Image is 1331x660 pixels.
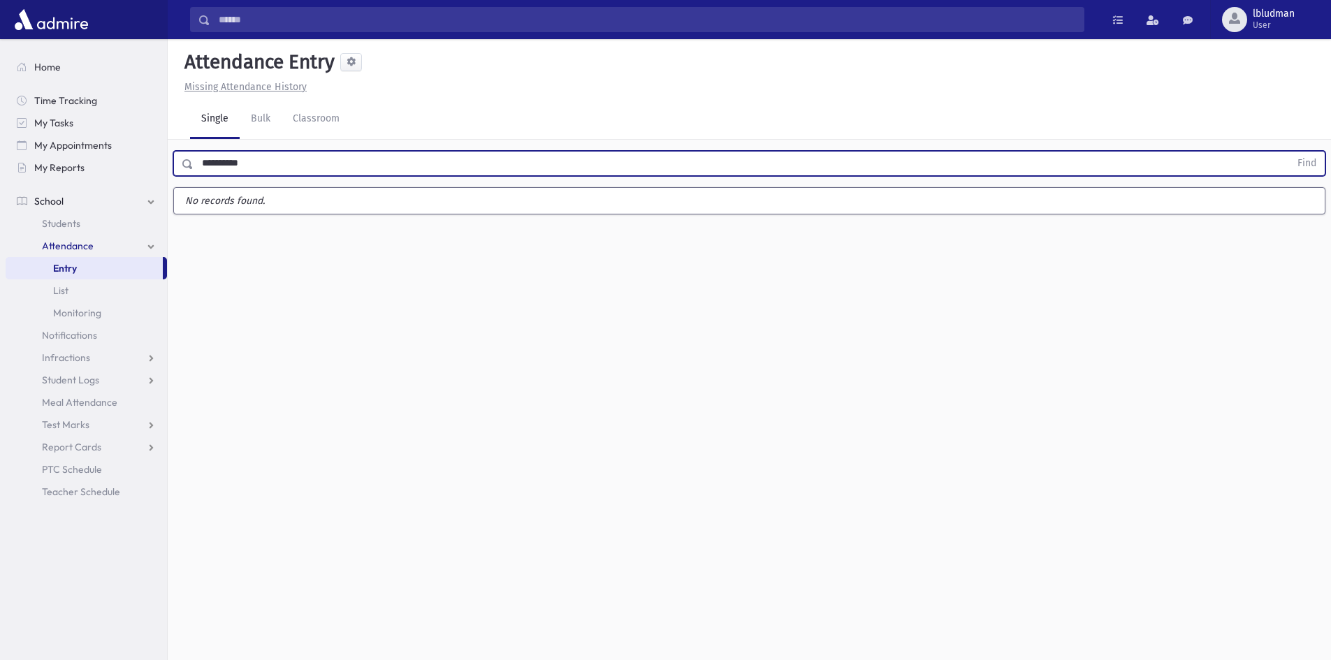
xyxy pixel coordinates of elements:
a: My Appointments [6,134,167,156]
a: Time Tracking [6,89,167,112]
span: Time Tracking [34,94,97,107]
span: User [1253,20,1295,31]
span: Monitoring [53,307,101,319]
span: Meal Attendance [42,396,117,409]
h5: Attendance Entry [179,50,335,74]
span: School [34,195,64,207]
span: PTC Schedule [42,463,102,476]
img: AdmirePro [11,6,92,34]
a: Infractions [6,346,167,369]
a: Student Logs [6,369,167,391]
span: My Reports [34,161,85,174]
span: My Appointments [34,139,112,152]
a: Bulk [240,100,282,139]
u: Missing Attendance History [184,81,307,93]
span: Teacher Schedule [42,485,120,498]
span: lbludman [1253,8,1295,20]
a: Test Marks [6,413,167,436]
a: School [6,190,167,212]
a: PTC Schedule [6,458,167,481]
a: Report Cards [6,436,167,458]
a: My Tasks [6,112,167,134]
a: Students [6,212,167,235]
span: Students [42,217,80,230]
input: Search [210,7,1084,32]
span: Entry [53,262,77,274]
a: Single [190,100,240,139]
span: Report Cards [42,441,101,453]
span: Student Logs [42,374,99,386]
a: Entry [6,257,163,279]
span: Test Marks [42,418,89,431]
label: No records found. [174,188,1325,214]
a: Attendance [6,235,167,257]
a: Missing Attendance History [179,81,307,93]
span: My Tasks [34,117,73,129]
a: Meal Attendance [6,391,167,413]
a: Monitoring [6,302,167,324]
a: Home [6,56,167,78]
a: My Reports [6,156,167,179]
span: Home [34,61,61,73]
a: List [6,279,167,302]
a: Teacher Schedule [6,481,167,503]
span: Notifications [42,329,97,342]
span: Infractions [42,351,90,364]
span: List [53,284,68,297]
span: Attendance [42,240,94,252]
a: Notifications [6,324,167,346]
a: Classroom [282,100,351,139]
button: Find [1289,152,1325,175]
